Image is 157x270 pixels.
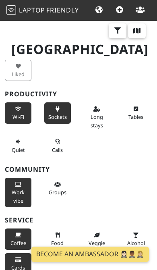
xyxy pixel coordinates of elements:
[48,113,67,120] span: Power sockets
[6,4,79,18] a: LaptopFriendly LaptopFriendly
[5,90,152,98] h3: Productivity
[127,239,145,247] span: Alcohol
[44,228,71,250] button: Food
[46,6,78,15] span: Friendly
[12,146,25,154] span: Quiet
[12,113,24,120] span: Stable Wi-Fi
[5,178,31,207] button: Work vibe
[19,6,45,15] span: Laptop
[5,20,152,60] h1: [GEOGRAPHIC_DATA]
[44,178,71,199] button: Groups
[5,166,152,173] h3: Community
[128,113,143,120] span: Work-friendly tables
[10,239,26,247] span: Coffee
[49,189,66,196] span: Group tables
[5,216,152,224] h3: Service
[44,102,71,124] button: Sockets
[5,102,31,124] button: Wi-Fi
[52,146,63,154] span: Video/audio calls
[5,228,31,250] button: Coffee
[31,247,149,262] a: Become an Ambassador 🤵🏻‍♀️🤵🏾‍♂️🤵🏼‍♀️
[83,102,110,132] button: Long stays
[51,239,64,247] span: Food
[12,189,25,204] span: People working
[5,135,31,156] button: Quiet
[44,135,71,156] button: Calls
[123,228,149,250] button: Alcohol
[6,5,16,15] img: LaptopFriendly
[83,228,110,250] button: Veggie
[91,113,103,129] span: Long stays
[123,102,149,124] button: Tables
[89,239,105,247] span: Veggie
